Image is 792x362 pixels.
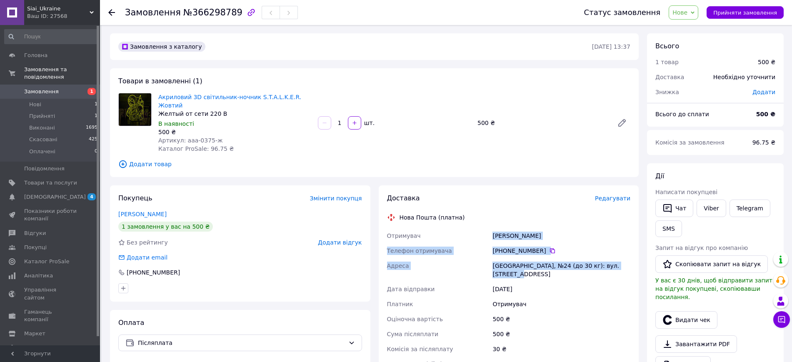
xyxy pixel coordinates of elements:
span: Покупець [118,194,152,202]
img: Акриловий 3D світильник-ночник S.T.A.L.K.E.R. Жовтий [119,93,151,126]
span: 1 [95,101,97,108]
span: Товари та послуги [24,179,77,187]
span: Додати відгук [318,239,362,246]
span: Всього до сплати [655,111,709,117]
span: Відгуки [24,230,46,237]
span: Гаманець компанії [24,308,77,323]
div: 500 ₴ [158,128,311,136]
span: Прийняти замовлення [713,10,777,16]
a: Редагувати [614,115,630,131]
span: Оціночна вартість [387,316,443,322]
div: 500 ₴ [758,58,775,66]
span: Оплата [118,319,144,327]
span: Каталог ProSale [24,258,69,265]
div: [GEOGRAPHIC_DATA], №24 (до 30 кг): вул. [STREET_ADDRESS] [491,258,632,282]
span: 96.75 ₴ [752,139,775,146]
span: Товари в замовленні (1) [118,77,202,85]
div: Желтый от сети 220 В [158,110,311,118]
div: Статус замовлення [584,8,661,17]
div: 500 ₴ [474,117,610,129]
span: 425 [89,136,97,143]
span: Показники роботи компанії [24,207,77,222]
span: Замовлення та повідомлення [24,66,100,81]
div: [DATE] [491,282,632,297]
div: Повернутися назад [108,8,115,17]
span: Каталог ProSale: 96.75 ₴ [158,145,234,152]
span: Виконані [29,124,55,132]
span: Покупці [24,244,47,251]
span: 1 товар [655,59,679,65]
span: 1 [87,88,96,95]
span: Повідомлення [24,165,65,172]
input: Пошук [4,29,98,44]
span: Налаштування [24,344,67,352]
span: Написати покупцеві [655,189,717,195]
span: Додати [752,89,775,95]
span: 1 [95,112,97,120]
span: Головна [24,52,47,59]
span: Управління сайтом [24,286,77,301]
span: Оплачені [29,148,55,155]
span: Редагувати [595,195,630,202]
span: Дата відправки [387,286,435,292]
span: 4 [87,193,96,200]
span: 0 [95,148,97,155]
a: Telegram [730,200,770,217]
span: Телефон отримувача [387,247,452,254]
span: Доставка [387,194,420,202]
span: Дії [655,172,664,180]
div: Нова Пошта (платна) [397,213,467,222]
button: SMS [655,220,682,237]
span: Адреса [387,262,409,269]
span: Запит на відгук про компанію [655,245,748,251]
span: Скасовані [29,136,57,143]
div: шт. [362,119,375,127]
span: Комісія за післяплату [387,346,453,352]
span: Маркет [24,330,45,337]
span: Нові [29,101,41,108]
div: Необхідно уточнити [708,68,780,86]
div: 1 замовлення у вас на 500 ₴ [118,222,213,232]
span: Замовлення [125,7,181,17]
div: Замовлення з каталогу [118,42,205,52]
span: В наявності [158,120,194,127]
span: Додати товар [118,160,630,169]
span: Комісія за замовлення [655,139,725,146]
span: Артикул: aaa-0375-ж [158,137,223,144]
span: Аналітика [24,272,53,280]
span: Змінити покупця [310,195,362,202]
div: Отримувач [491,297,632,312]
span: Доставка [655,74,684,80]
span: У вас є 30 днів, щоб відправити запит на відгук покупцеві, скопіювавши посилання. [655,277,772,300]
span: [DEMOGRAPHIC_DATA] [24,193,86,201]
div: [PHONE_NUMBER] [126,268,181,277]
div: Ваш ID: 27568 [27,12,100,20]
div: Додати email [126,253,168,262]
span: Сума післяплати [387,331,439,337]
button: Прийняти замовлення [707,6,784,19]
span: Прийняті [29,112,55,120]
button: Чат [655,200,693,217]
div: Додати email [117,253,168,262]
span: Siai_Ukraine [27,5,90,12]
span: Платник [387,301,413,307]
span: Замовлення [24,88,59,95]
div: [PERSON_NAME] [491,228,632,243]
a: Акриловий 3D світильник-ночник S.T.A.L.K.E.R. Жовтий [158,94,301,109]
a: Завантажити PDF [655,335,737,353]
div: 500 ₴ [491,327,632,342]
button: Чат з покупцем [773,311,790,328]
a: Viber [697,200,726,217]
time: [DATE] 13:37 [592,43,630,50]
div: 30 ₴ [491,342,632,357]
span: 1695 [86,124,97,132]
div: [PHONE_NUMBER] [492,247,630,255]
span: Знижка [655,89,679,95]
button: Скопіювати запит на відгук [655,255,768,273]
span: Нове [672,9,687,16]
a: [PERSON_NAME] [118,211,167,217]
span: Отримувач [387,232,421,239]
div: 500 ₴ [491,312,632,327]
b: 500 ₴ [756,111,775,117]
span: №366298789 [183,7,242,17]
